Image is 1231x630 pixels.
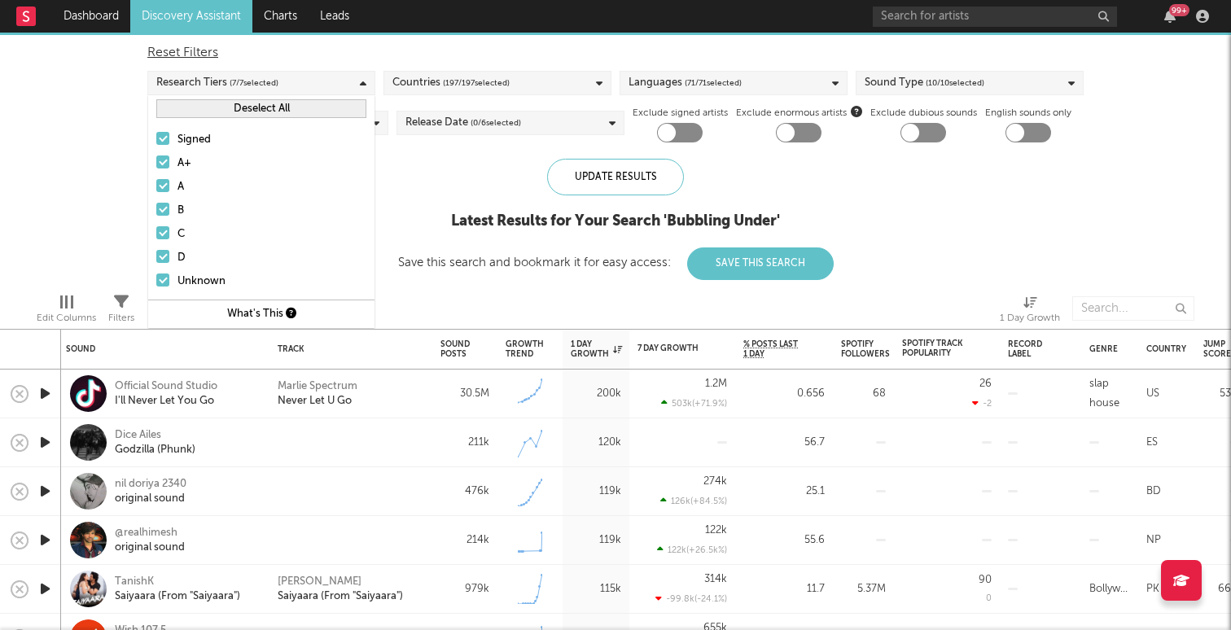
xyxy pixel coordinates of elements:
div: 90 [979,575,992,585]
button: 99+ [1164,10,1176,23]
div: Godzilla (Phunk) [115,443,195,457]
div: 11.7 [743,580,825,599]
div: 476k [440,482,489,501]
div: Filters [108,288,134,335]
div: 55.6 [743,531,825,550]
div: Growth Trend [506,339,546,359]
div: US [1146,384,1159,404]
button: Filter by % Posts Last 1 Day [808,341,825,357]
span: Exclude enormous artists [736,103,862,123]
div: ES [1146,433,1158,453]
button: Deselect All [156,99,366,118]
div: Country [1146,344,1186,354]
div: 0.656 [743,384,825,404]
div: 122k ( +26.5k % ) [657,545,727,555]
input: Search... [1072,296,1194,321]
button: Filter by Genre [1126,341,1142,357]
div: Reset Filters [147,43,1084,63]
div: Bollywood [1089,580,1130,599]
div: Sound Type [865,73,984,93]
div: Marlie Spectrum [278,379,357,394]
div: original sound [115,540,185,555]
div: C [177,225,366,244]
div: Sound [66,344,253,354]
input: Search for artists [873,7,1117,27]
span: ( 10 / 10 selected) [926,73,984,93]
div: original sound [115,492,186,506]
div: -99.8k ( -24.1 % ) [655,593,727,604]
a: [PERSON_NAME] [278,575,361,589]
div: nil doriya 2340 [115,477,186,492]
div: Countries [392,73,510,93]
div: Languages [629,73,742,93]
button: Filter by Record Label [1057,341,1073,357]
span: % Posts Last 1 Day [743,339,800,359]
div: 119k [571,482,621,501]
span: ( 197 / 197 selected) [443,73,510,93]
div: 56.7 [743,433,825,453]
div: 214k [440,531,489,550]
div: 26 [979,378,992,389]
div: @realhimesh [115,526,185,540]
div: 120k [571,433,621,453]
div: TanishK [115,575,240,589]
a: TanishKSaiyaara (From "Saiyaara") [115,575,240,604]
div: BD [1146,482,1161,501]
button: Filter by Spotify Track Popularity [975,340,992,357]
span: ( 71 / 71 selected) [685,73,742,93]
div: Unknown [177,272,366,291]
button: Filter by 7 Day Growth [711,340,727,357]
div: 30.5M [440,384,489,404]
div: 25.1 [743,482,825,501]
div: A+ [177,154,366,173]
a: Dice AilesGodzilla (Phunk) [115,428,195,457]
div: Edit Columns [37,288,96,335]
div: 119k [571,531,621,550]
div: 126k ( +84.5 % ) [660,496,727,506]
div: Update Results [547,159,684,195]
button: Exclude enormous artists [851,103,862,119]
div: Research Tiers [156,73,278,93]
div: 314k [704,574,727,584]
div: 99 + [1169,4,1189,16]
div: PK [1146,580,1159,599]
a: Official Sound StudioI'll Never Let You Go [115,379,217,409]
label: Exclude signed artists [633,103,728,123]
div: Saiyaara (From "Saiyaara") [115,589,240,604]
div: 5.37M [841,580,886,599]
div: Genre [1089,344,1118,354]
div: Filters [108,308,134,328]
label: English sounds only [985,103,1071,123]
a: Never Let U Go [278,394,352,409]
div: 200k [571,384,621,404]
div: B [177,201,366,221]
div: 979k [440,580,489,599]
div: 122k [705,525,727,536]
div: Official Sound Studio [115,379,217,394]
a: Saiyaara (From "Saiyaara") [278,589,403,604]
div: What's This [148,304,375,324]
div: 7 Day Growth [637,343,703,353]
span: ( 0 / 6 selected) [471,113,521,133]
button: Save This Search [687,247,834,280]
div: 1 Day Growth [1000,308,1060,328]
div: Jump Score [1203,339,1231,359]
div: 503k ( +71.9 % ) [661,398,727,409]
button: Filter by Country [1194,341,1211,357]
div: 1 Day Growth [1000,288,1060,335]
div: 1 Day Growth [571,339,622,359]
button: Filter by Sound Posts [478,341,494,357]
div: Spotify Track Popularity [902,339,967,358]
div: Record Label [1008,339,1049,359]
div: Release Date [405,113,521,133]
div: Dice Ailes [115,428,195,443]
div: 274k [703,476,727,487]
div: 68 [841,384,886,404]
div: NP [1146,531,1161,550]
div: -2 [972,398,992,409]
div: Latest Results for Your Search ' Bubbling Under ' [398,212,834,231]
label: Exclude dubious sounds [870,103,977,123]
div: D [177,248,366,268]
